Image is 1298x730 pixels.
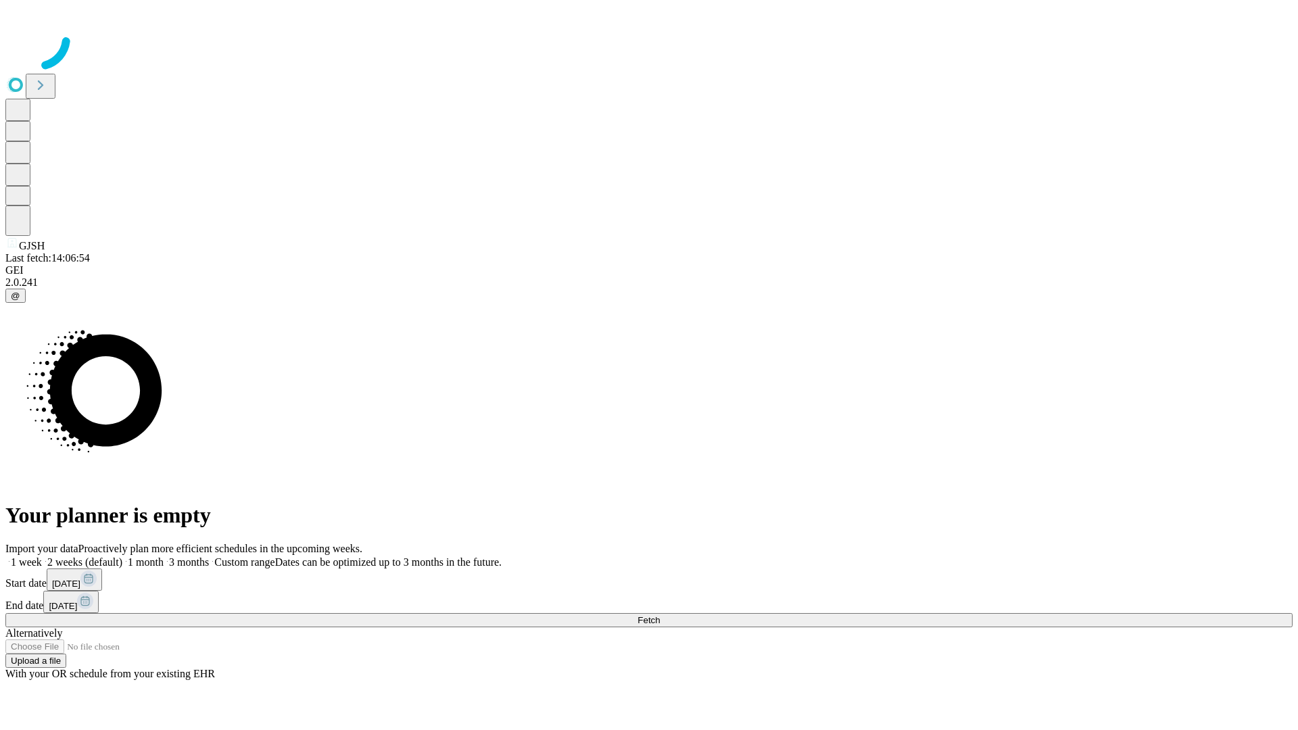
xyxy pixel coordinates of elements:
[5,668,215,679] span: With your OR schedule from your existing EHR
[5,627,62,639] span: Alternatively
[43,591,99,613] button: [DATE]
[5,264,1293,276] div: GEI
[5,654,66,668] button: Upload a file
[11,291,20,301] span: @
[47,556,122,568] span: 2 weeks (default)
[128,556,164,568] span: 1 month
[11,556,42,568] span: 1 week
[19,240,45,251] span: GJSH
[5,568,1293,591] div: Start date
[638,615,660,625] span: Fetch
[5,503,1293,528] h1: Your planner is empty
[5,276,1293,289] div: 2.0.241
[49,601,77,611] span: [DATE]
[47,568,102,591] button: [DATE]
[5,543,78,554] span: Import your data
[5,252,90,264] span: Last fetch: 14:06:54
[78,543,362,554] span: Proactively plan more efficient schedules in the upcoming weeks.
[169,556,209,568] span: 3 months
[5,591,1293,613] div: End date
[275,556,502,568] span: Dates can be optimized up to 3 months in the future.
[52,579,80,589] span: [DATE]
[214,556,274,568] span: Custom range
[5,613,1293,627] button: Fetch
[5,289,26,303] button: @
